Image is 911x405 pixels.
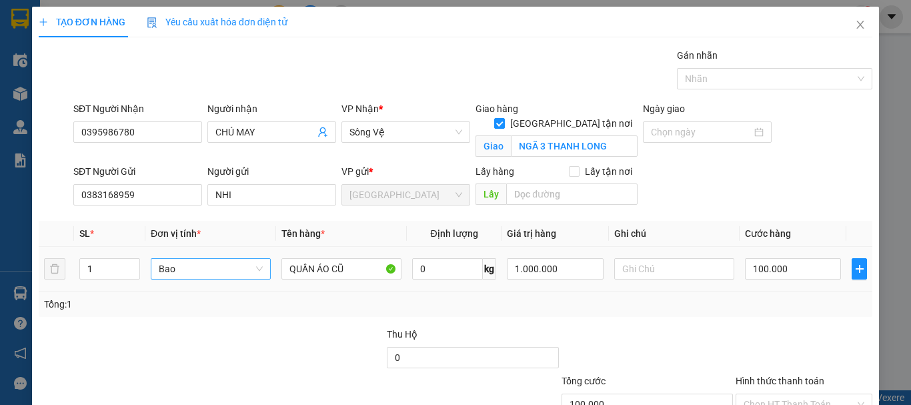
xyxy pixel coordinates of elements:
span: Định lượng [430,228,478,239]
label: Gán nhãn [677,50,718,61]
div: Tổng: 1 [44,297,353,312]
span: Sông Vệ [349,122,462,142]
th: Ghi chú [609,221,740,247]
span: Giao hàng [476,103,518,114]
button: plus [852,258,867,280]
span: plus [852,264,866,274]
span: Cước hàng [745,228,791,239]
input: Ghi Chú [614,258,734,280]
div: VP gửi [341,164,470,179]
span: Bao [159,259,263,279]
div: Người gửi [207,164,336,179]
input: 0 [507,258,603,280]
span: Giá trị hàng [507,228,556,239]
button: Close [842,7,879,44]
span: [GEOGRAPHIC_DATA] tận nơi [505,116,638,131]
div: SĐT Người Gửi [73,164,202,179]
input: VD: Bàn, Ghế [281,258,401,280]
input: Dọc đường [506,183,638,205]
span: kg [483,258,496,280]
div: Người nhận [207,101,336,116]
span: plus [39,17,48,27]
span: SL [79,228,90,239]
span: Đà Lạt [349,185,462,205]
input: Ngày giao [651,125,752,139]
div: SĐT Người Nhận [73,101,202,116]
span: Đơn vị tính [151,228,201,239]
span: Lấy hàng [476,166,514,177]
span: TẠO ĐƠN HÀNG [39,17,125,27]
input: Giao tận nơi [511,135,638,157]
span: user-add [317,127,328,137]
span: Giao [476,135,511,157]
label: Hình thức thanh toán [736,376,824,386]
span: close [855,19,866,30]
label: Ngày giao [643,103,685,114]
span: Lấy [476,183,506,205]
span: VP Nhận [341,103,379,114]
span: Thu Hộ [387,329,417,340]
span: Yêu cầu xuất hóa đơn điện tử [147,17,287,27]
span: Tổng cước [562,376,606,386]
img: icon [147,17,157,28]
span: Tên hàng [281,228,325,239]
button: delete [44,258,65,280]
span: Lấy tận nơi [580,164,638,179]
